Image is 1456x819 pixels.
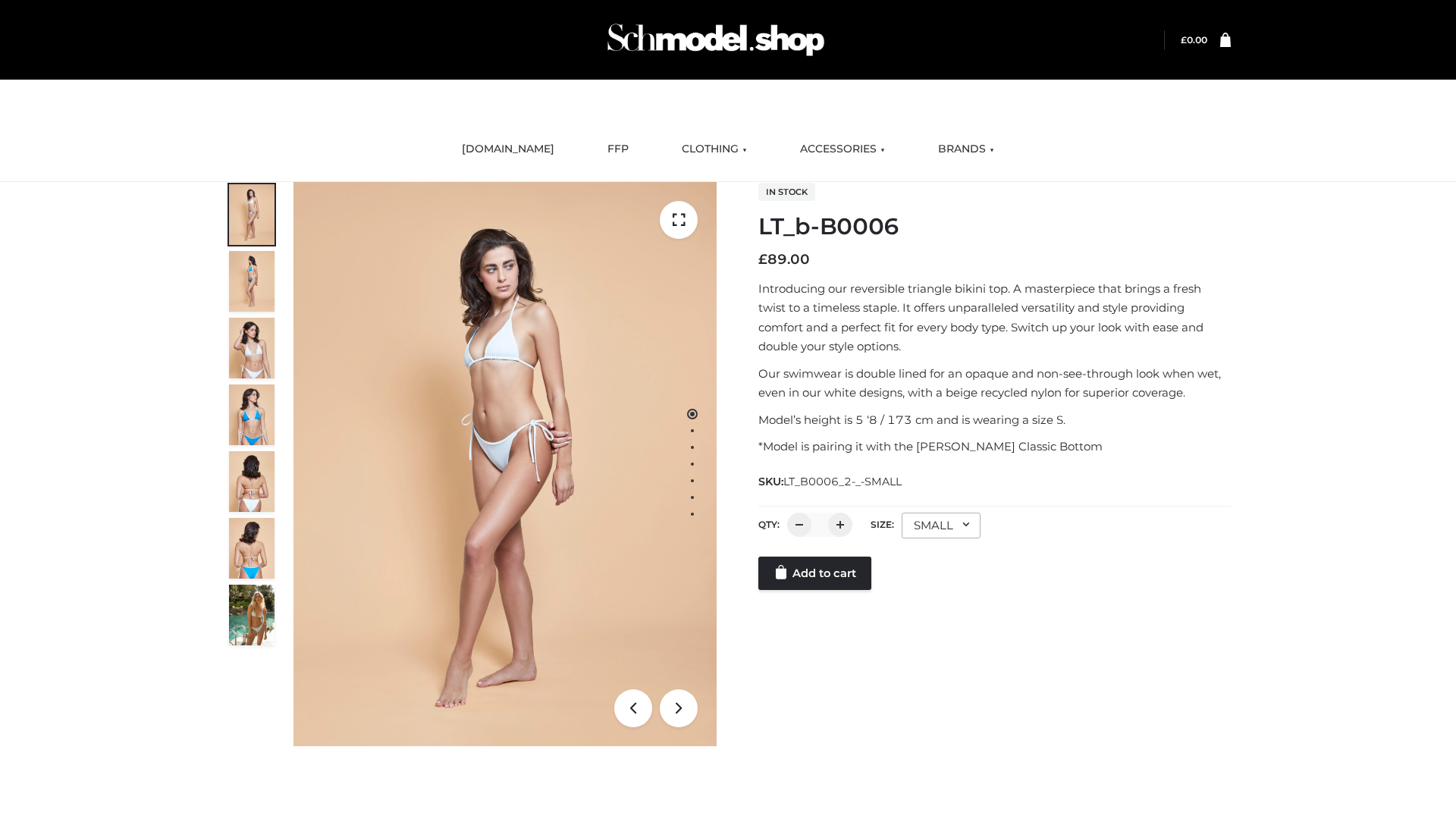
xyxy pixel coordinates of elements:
p: *Model is pairing it with the [PERSON_NAME] Classic Bottom [758,437,1231,457]
p: Our swimwear is double lined for an opaque and non-see-through look when wet, even in our white d... [758,364,1231,403]
img: Schmodel Admin 964 [602,10,830,70]
div: SMALL [902,513,981,538]
img: Arieltop_CloudNine_AzureSky2.jpg [229,585,275,645]
span: LT_B0006_2-_-SMALL [783,475,902,488]
a: £0.00 [1181,34,1207,45]
span: In stock [758,183,815,201]
img: ArielClassicBikiniTop_CloudNine_AzureSky_OW114ECO_2-scaled.jpg [229,251,275,312]
span: £ [1181,34,1187,45]
span: SKU: [758,472,903,491]
img: ArielClassicBikiniTop_CloudNine_AzureSky_OW114ECO_1 [293,182,717,746]
label: Size: [871,519,894,530]
img: ArielClassicBikiniTop_CloudNine_AzureSky_OW114ECO_8-scaled.jpg [229,518,275,579]
label: QTY: [758,519,780,530]
h1: LT_b-B0006 [758,213,1231,240]
p: Model’s height is 5 ‘8 / 173 cm and is wearing a size S. [758,410,1231,430]
span: £ [758,251,767,268]
img: ArielClassicBikiniTop_CloudNine_AzureSky_OW114ECO_3-scaled.jpg [229,318,275,378]
img: ArielClassicBikiniTop_CloudNine_AzureSky_OW114ECO_1-scaled.jpg [229,184,275,245]
a: [DOMAIN_NAME] [450,133,566,166]
a: Add to cart [758,557,871,590]
a: BRANDS [927,133,1006,166]
img: ArielClassicBikiniTop_CloudNine_AzureSky_OW114ECO_7-scaled.jpg [229,451,275,512]
a: FFP [596,133,640,166]
bdi: 89.00 [758,251,810,268]
bdi: 0.00 [1181,34,1207,45]
p: Introducing our reversible triangle bikini top. A masterpiece that brings a fresh twist to a time... [758,279,1231,356]
img: ArielClassicBikiniTop_CloudNine_AzureSky_OW114ECO_4-scaled.jpg [229,384,275,445]
a: CLOTHING [670,133,758,166]
a: ACCESSORIES [789,133,896,166]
